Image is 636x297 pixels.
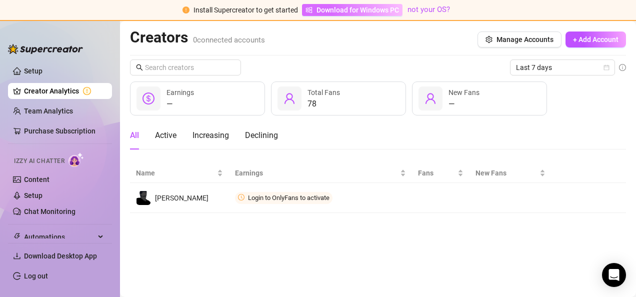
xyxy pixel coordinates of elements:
[238,194,244,200] span: clock-circle
[136,167,215,178] span: Name
[136,64,143,71] span: search
[24,107,73,115] a: Team Analytics
[14,156,64,166] span: Izzy AI Chatter
[305,6,312,13] span: windows
[448,98,479,110] div: —
[24,83,104,99] a: Creator Analytics exclamation-circle
[166,88,194,96] span: Earnings
[13,252,21,260] span: download
[283,92,295,104] span: user
[302,4,402,16] a: Download for Windows PC
[307,88,340,96] span: Total Fans
[24,123,104,139] a: Purchase Subscription
[145,62,227,73] input: Search creators
[24,67,42,75] a: Setup
[602,263,626,287] div: Open Intercom Messenger
[24,252,97,260] span: Download Desktop App
[13,233,21,241] span: thunderbolt
[68,152,84,167] img: AI Chatter
[448,88,479,96] span: New Fans
[307,98,340,110] div: 78
[477,31,561,47] button: Manage Accounts
[496,35,553,43] span: Manage Accounts
[130,129,139,141] div: All
[155,129,176,141] div: Active
[182,6,189,13] span: exclamation-circle
[407,5,450,14] a: not your OS?
[418,167,455,178] span: Fans
[136,191,150,205] img: Emily
[469,163,551,183] th: New Fans
[248,194,329,201] span: Login to OnlyFans to activate
[235,167,398,178] span: Earnings
[24,175,49,183] a: Content
[24,191,42,199] a: Setup
[8,44,83,54] img: logo-BBDzfeDw.svg
[192,129,229,141] div: Increasing
[516,60,609,75] span: Last 7 days
[475,167,537,178] span: New Fans
[24,207,75,215] a: Chat Monitoring
[166,98,194,110] div: —
[412,163,469,183] th: Fans
[24,229,95,245] span: Automations
[193,6,298,14] span: Install Supercreator to get started
[193,35,265,44] span: 0 connected accounts
[603,64,609,70] span: calendar
[142,92,154,104] span: dollar-circle
[573,35,618,43] span: + Add Account
[424,92,436,104] span: user
[229,163,412,183] th: Earnings
[316,4,399,15] span: Download for Windows PC
[155,194,208,202] span: [PERSON_NAME]
[565,31,626,47] button: + Add Account
[130,28,265,47] h2: Creators
[130,163,229,183] th: Name
[485,36,492,43] span: setting
[24,272,48,280] a: Log out
[245,129,278,141] div: Declining
[619,64,626,71] span: info-circle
